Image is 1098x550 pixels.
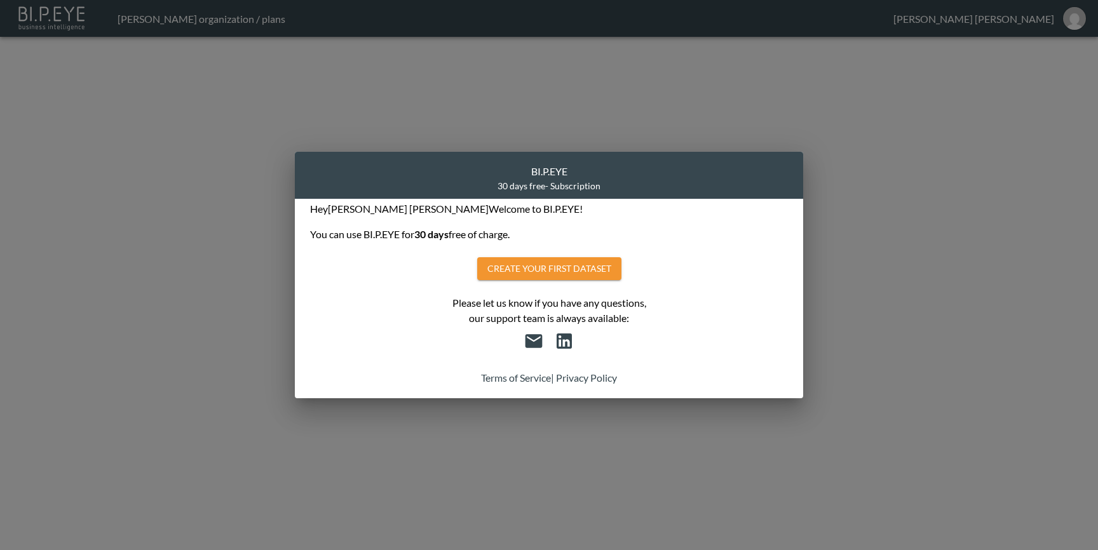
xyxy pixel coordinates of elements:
button: Create your first dataset [477,257,621,281]
a: Terms of Service [481,372,551,384]
div: You can use BI.P.EYE for free of charge. [310,217,788,242]
a: | Privacy Policy [551,372,617,384]
b: 30 days [414,228,449,240]
div: BI.P.EYE [310,157,788,180]
div: Hey [PERSON_NAME] [PERSON_NAME] Welcome to BI.P.EYE! [310,201,788,217]
div: Please let us know if you have any questions, our support team is always available: [310,280,788,326]
div: 30 days free - Subscription [310,179,788,193]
